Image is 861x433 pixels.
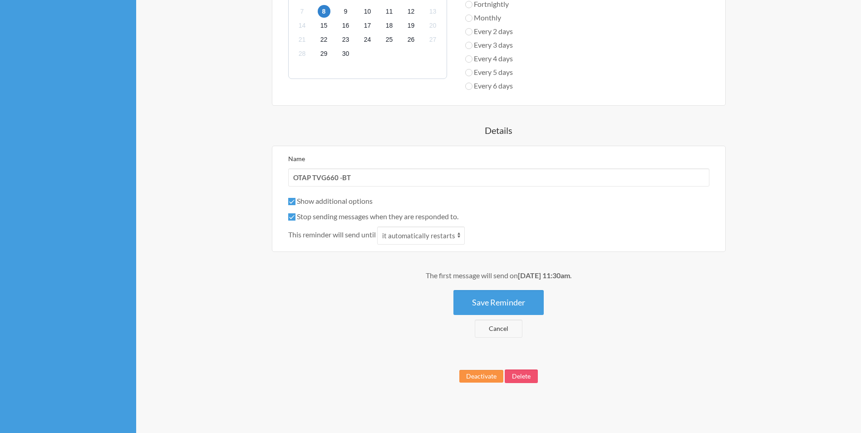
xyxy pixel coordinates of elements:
[318,48,330,60] span: Wednesday, October 29, 2025
[288,212,458,221] label: Stop sending messages when they are responded to.
[296,48,309,60] span: Tuesday, October 28, 2025
[361,20,374,32] span: Friday, October 17, 2025
[518,271,570,280] strong: [DATE] 11:30am
[288,168,709,187] input: We suggest a 2 to 4 word name
[465,26,513,37] label: Every 2 days
[465,55,472,63] input: Every 4 days
[288,213,295,221] input: Stop sending messages when they are responded to.
[405,34,418,46] span: Sunday, October 26, 2025
[465,67,513,78] label: Every 5 days
[339,48,352,60] span: Thursday, October 30, 2025
[339,20,352,32] span: Thursday, October 16, 2025
[361,5,374,18] span: Friday, October 10, 2025
[427,5,439,18] span: Monday, October 13, 2025
[226,124,771,137] h4: Details
[318,20,330,32] span: Wednesday, October 15, 2025
[296,20,309,32] span: Tuesday, October 14, 2025
[465,28,472,35] input: Every 2 days
[288,198,295,205] input: Show additional options
[288,229,376,240] span: This reminder will send until
[296,5,309,18] span: Tuesday, October 7, 2025
[405,5,418,18] span: Sunday, October 12, 2025
[339,5,352,18] span: Thursday, October 9, 2025
[288,155,305,162] label: Name
[453,290,544,315] button: Save Reminder
[465,1,472,8] input: Fortnightly
[475,320,522,338] a: Cancel
[318,5,330,18] span: Wednesday, October 8, 2025
[383,5,396,18] span: Saturday, October 11, 2025
[465,39,513,50] label: Every 3 days
[465,83,472,90] input: Every 6 days
[465,15,472,22] input: Monthly
[296,34,309,46] span: Tuesday, October 21, 2025
[383,20,396,32] span: Saturday, October 18, 2025
[383,34,396,46] span: Saturday, October 25, 2025
[505,369,538,383] button: Delete
[361,34,374,46] span: Friday, October 24, 2025
[427,20,439,32] span: Monday, October 20, 2025
[405,20,418,32] span: Sunday, October 19, 2025
[427,34,439,46] span: Monday, October 27, 2025
[459,370,503,383] button: Deactivate
[288,197,373,205] label: Show additional options
[226,270,771,281] div: The first message will send on .
[465,53,513,64] label: Every 4 days
[465,80,513,91] label: Every 6 days
[318,34,330,46] span: Wednesday, October 22, 2025
[339,34,352,46] span: Thursday, October 23, 2025
[465,12,513,23] label: Monthly
[465,69,472,76] input: Every 5 days
[465,42,472,49] input: Every 3 days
